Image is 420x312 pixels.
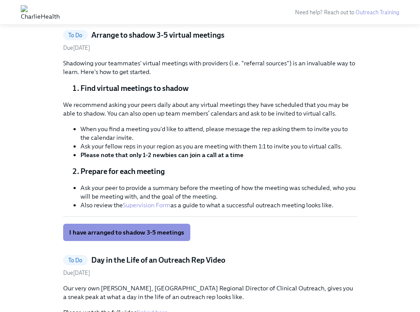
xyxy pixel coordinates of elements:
li: Ask your peer to provide a summary before the meeting of how the meeting was scheduled, who you w... [80,183,357,201]
img: CharlieHealth [21,5,60,19]
span: Thursday, October 16th 2025, 10:00 am [63,270,90,276]
p: We recommend asking your peers daily about any virtual meetings they have scheduled that you may ... [63,100,357,118]
span: To Do [63,32,88,39]
strong: Please note that only 1-2 newbies can join a call at a time [80,151,244,159]
li: Prepare for each meeting [80,166,357,177]
li: Ask your fellow reps in your region as you are meeting with them 1:1 to invite you to virtual calls. [80,142,357,151]
span: Need help? Reach out to [295,9,399,16]
span: Tuesday, October 14th 2025, 10:00 am [63,45,90,51]
h5: Day in the Life of an Outreach Rep Video [91,255,225,265]
a: To DoArrange to shadow 3-5 virtual meetingsDue[DATE] [63,30,357,52]
li: Find virtual meetings to shadow [80,83,357,93]
li: Also review the as a guide to what a successful outreach meeting looks like. [80,201,357,209]
a: Outreach Training [356,9,399,16]
p: Our very own [PERSON_NAME], [GEOGRAPHIC_DATA] Regional Director of Clinical Outreach, gives you a... [63,284,357,301]
a: To DoDay in the Life of an Outreach Rep VideoDue[DATE] [63,255,357,277]
span: To Do [63,257,88,264]
li: When you find a meeting you'd like to attend, please message the rep asking them to invite you to... [80,125,357,142]
button: I have arranged to shadow 3-5 meetings [63,224,190,241]
span: I have arranged to shadow 3-5 meetings [69,228,184,237]
h5: Arrange to shadow 3-5 virtual meetings [91,30,224,40]
a: Supervision Form [123,201,170,209]
p: Shadowing your teammates' virtual meetings with providers (i.e. "referral sources") is an invalua... [63,59,357,76]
